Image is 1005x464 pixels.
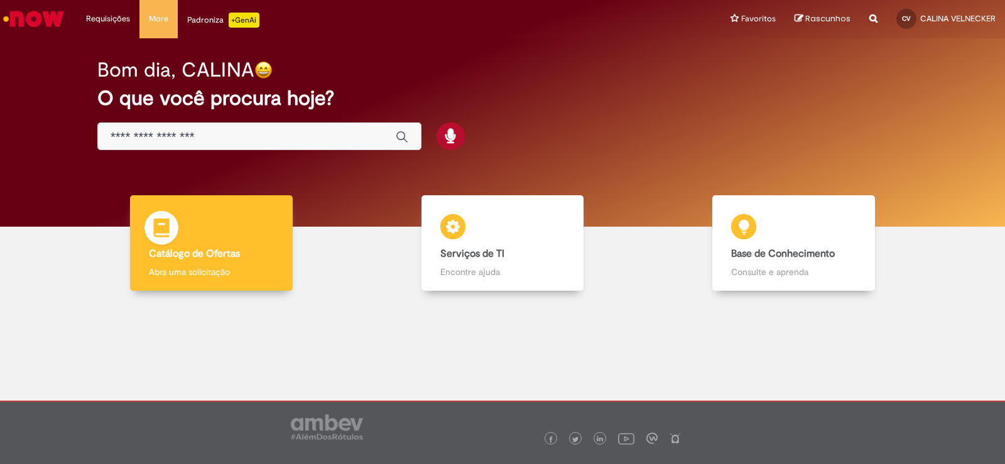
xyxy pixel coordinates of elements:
img: ServiceNow [1,6,66,31]
a: Rascunhos [795,13,850,25]
img: logo_footer_linkedin.png [597,436,603,443]
img: logo_footer_naosei.png [670,433,681,444]
p: Encontre ajuda [440,266,565,278]
img: logo_footer_twitter.png [572,436,579,443]
img: logo_footer_facebook.png [548,436,554,443]
b: Serviços de TI [440,247,504,260]
p: +GenAi [229,13,259,28]
img: logo_footer_ambev_rotulo_gray.png [291,414,363,440]
b: Catálogo de Ofertas [149,247,240,260]
p: Abra uma solicitação [149,266,274,278]
h2: Bom dia, CALINA [97,59,254,81]
span: Favoritos [741,13,776,25]
div: Padroniza [187,13,259,28]
span: CALINA VELNECKER [920,13,996,24]
span: Requisições [86,13,130,25]
img: happy-face.png [254,61,273,79]
a: Catálogo de Ofertas Abra uma solicitação [66,195,357,291]
b: Base de Conhecimento [731,247,835,260]
img: logo_footer_workplace.png [646,433,658,444]
p: Consulte e aprenda [731,266,856,278]
img: logo_footer_youtube.png [618,430,634,446]
span: CV [902,14,911,23]
a: Base de Conhecimento Consulte e aprenda [648,195,939,291]
a: Serviços de TI Encontre ajuda [357,195,648,291]
span: Rascunhos [805,13,850,24]
h2: O que você procura hoje? [97,87,908,109]
span: More [149,13,168,25]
